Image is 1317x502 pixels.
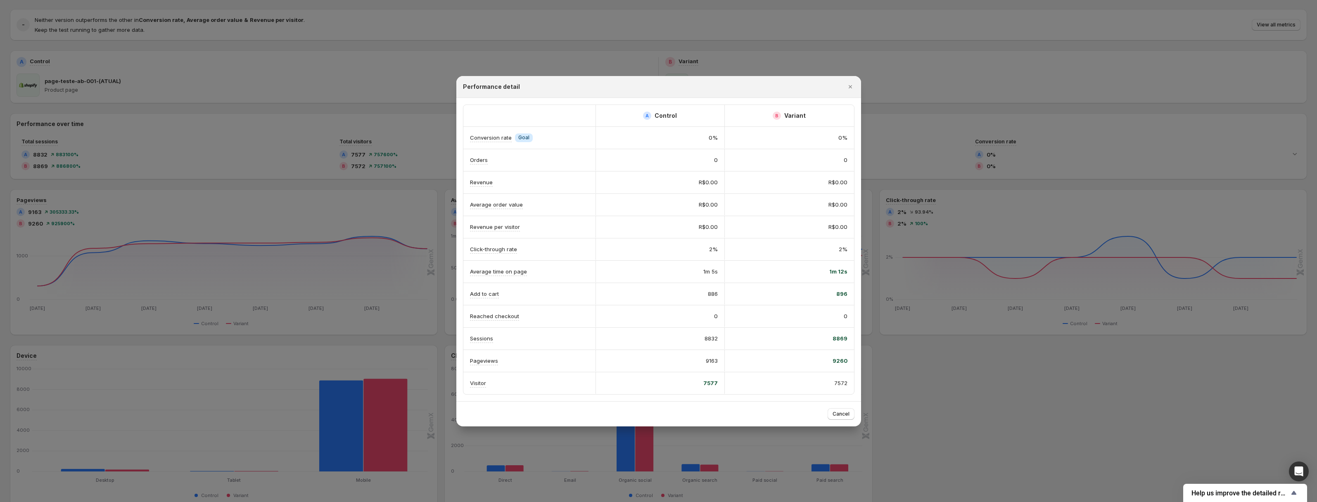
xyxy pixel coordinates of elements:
button: Close [845,81,856,93]
span: 896 [836,290,847,298]
p: Reached checkout [470,312,519,320]
h2: Control [655,112,677,120]
span: 0% [838,133,847,142]
p: Click-through rate [470,245,517,253]
span: R$0.00 [699,200,718,209]
span: 2% [709,245,718,253]
span: R$0.00 [828,200,847,209]
h2: A [645,113,649,118]
p: Average order value [470,200,523,209]
span: 1m 5s [703,267,718,276]
span: 8869 [833,334,847,343]
span: Cancel [833,411,850,417]
span: 2% [839,245,847,253]
p: Orders [470,156,488,164]
p: Pageviews [470,357,498,365]
h2: Performance detail [463,83,520,91]
p: Average time on page [470,267,527,276]
p: Revenue [470,178,493,186]
p: Sessions [470,334,493,343]
span: 0 [844,312,847,320]
span: Goal [518,134,529,141]
span: R$0.00 [828,223,847,231]
span: 9163 [706,357,718,365]
span: 9260 [833,357,847,365]
button: Show survey - Help us improve the detailed report for A/B campaigns [1191,488,1299,498]
div: Open Intercom Messenger [1289,462,1309,481]
button: Cancel [828,408,854,420]
h2: B [775,113,778,118]
span: 1m 12s [829,267,847,276]
p: Add to cart [470,290,499,298]
span: Help us improve the detailed report for A/B campaigns [1191,489,1289,497]
span: 7572 [834,379,847,387]
h2: Variant [784,112,806,120]
span: 8832 [705,334,718,343]
p: Revenue per visitor [470,223,520,231]
span: 0% [709,133,718,142]
span: 0 [714,312,718,320]
p: Conversion rate [470,133,512,142]
span: R$0.00 [828,178,847,186]
span: 0 [714,156,718,164]
span: R$0.00 [699,223,718,231]
span: 886 [708,290,718,298]
span: 0 [844,156,847,164]
span: R$0.00 [699,178,718,186]
span: 7577 [703,379,718,387]
p: Visitor [470,379,486,387]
